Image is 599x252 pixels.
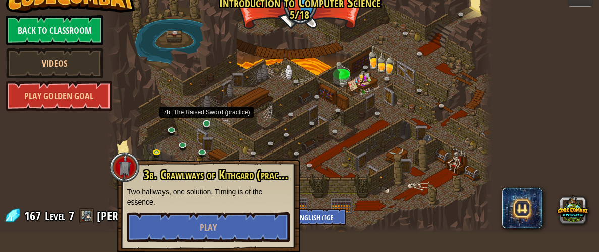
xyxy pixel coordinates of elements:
[45,208,65,224] span: Level
[6,15,103,45] a: Back to Classroom
[6,81,112,111] a: Play Golden Goal
[144,166,296,183] span: 3b. Crawlways of Kithgard (practice)
[127,187,290,207] p: Two hallways, one solution. Timing is of the essence.
[127,212,290,242] button: Play
[24,208,44,224] span: 167
[97,208,285,224] a: [PERSON_NAME].[PERSON_NAME]+gplus
[6,48,103,78] a: Videos
[200,221,217,234] span: Play
[69,208,74,224] span: 7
